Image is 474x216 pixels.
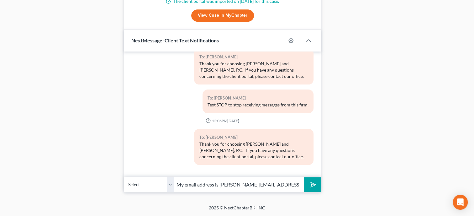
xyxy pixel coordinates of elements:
div: Open Intercom Messenger [453,195,468,210]
div: 2025 © NextChapterBK, INC [58,205,416,216]
div: Text STOP to stop receiving messages from this firm. [208,102,308,108]
div: To: [PERSON_NAME] [199,53,308,61]
div: To: [PERSON_NAME] [199,134,308,141]
span: NextMessage: Client Text Notifications [131,37,219,43]
a: View Case in MyChapter [191,9,254,22]
input: Say something... [174,177,304,192]
div: 12:06PM[DATE] [131,118,313,123]
div: To: [PERSON_NAME] [208,94,308,102]
div: Thank you for choosing [PERSON_NAME] and [PERSON_NAME], P.C. If you have any questions concerning... [199,141,308,160]
div: Thank you for choosing [PERSON_NAME] and [PERSON_NAME], P.C. If you have any questions concerning... [199,61,308,79]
